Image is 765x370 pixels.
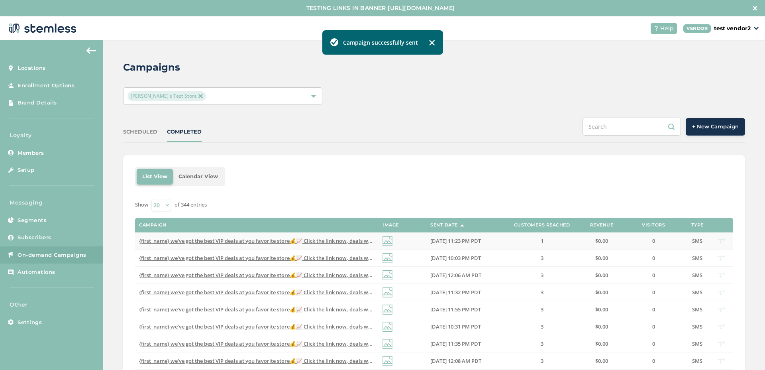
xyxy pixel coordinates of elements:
[753,6,757,10] img: icon-close-white-1ed751a3.svg
[430,238,498,244] label: 10/01/2025 11:23 PM PDT
[586,272,618,279] label: $0.00
[506,255,578,262] label: 3
[18,234,51,242] span: Subscribers
[18,251,86,259] span: On-demand Campaigns
[652,306,655,313] span: 0
[430,323,481,330] span: [DATE] 10:31 PM PDT
[18,149,44,157] span: Members
[330,38,338,46] img: icon-toast-success-78f41570.svg
[595,289,608,296] span: $0.00
[654,26,659,31] img: icon-help-white-03924b79.svg
[683,24,711,33] div: VENDOR
[139,306,375,313] label: {first_name} we've got the best VIP deals at you favorite store💰📈 Click the link now, deals won't...
[139,222,166,228] label: Campaign
[652,237,655,244] span: 0
[382,253,392,263] img: icon-img-d887fa0c.svg
[167,128,202,136] div: COMPLETED
[8,4,753,12] label: TESTING LINKS IN BANNER [URL][DOMAIN_NAME]
[382,270,392,280] img: icon-img-d887fa0c.svg
[586,358,618,364] label: $0.00
[198,94,202,98] img: icon-close-accent-8a337256.svg
[382,287,392,297] img: icon-img-d887fa0c.svg
[595,272,608,279] span: $0.00
[6,20,76,36] img: logo-dark-0685b13c.svg
[430,237,481,244] span: [DATE] 11:23 PM PDT
[692,254,702,262] span: SMS
[123,128,157,136] div: SCHEDULED
[139,289,375,296] label: {first_name} we've got the best VIP deals at you favorite store💰📈 Click the link now, deals won't...
[139,323,375,330] label: {first_name} we've got the best VIP deals at you favorite store💰📈 Click the link now, deals won't...
[382,305,392,315] img: icon-img-d887fa0c.svg
[586,340,618,347] label: $0.00
[343,38,418,47] label: Campaign successfully sent
[139,357,439,364] span: {first_name} we've got the best VIP deals at you favorite store💰📈 Click the link now, deals won't...
[689,340,705,347] label: SMS
[123,60,180,75] h2: Campaigns
[642,222,665,228] label: Visitors
[506,289,578,296] label: 3
[430,323,498,330] label: 09/07/2025 10:31 PM PDT
[595,323,608,330] span: $0.00
[689,255,705,262] label: SMS
[173,169,224,185] li: Calendar View
[506,358,578,364] label: 3
[586,289,618,296] label: $0.00
[541,272,543,279] span: 3
[595,357,608,364] span: $0.00
[595,254,608,262] span: $0.00
[514,222,570,228] label: Customers Reached
[595,306,608,313] span: $0.00
[541,306,543,313] span: 3
[139,289,439,296] span: {first_name} we've got the best VIP deals at you favorite store💰📈 Click the link now, deals won't...
[626,323,681,330] label: 0
[139,340,439,347] span: {first_name} we've got the best VIP deals at you favorite store💰📈 Click the link now, deals won't...
[430,289,498,296] label: 09/21/2025 11:32 PM PDT
[689,306,705,313] label: SMS
[692,340,702,347] span: SMS
[541,237,543,244] span: 1
[18,166,35,174] span: Setup
[430,289,481,296] span: [DATE] 11:32 PM PDT
[541,323,543,330] span: 3
[430,222,458,228] label: Sent Date
[626,255,681,262] label: 0
[692,306,702,313] span: SMS
[754,27,759,30] img: icon_down-arrow-small-66adaf34.svg
[541,254,543,262] span: 3
[626,340,681,347] label: 0
[689,289,705,296] label: SMS
[139,340,375,347] label: {first_name} we've got the best VIP deals at you favorite store💰📈 Click the link now, deals won't...
[139,237,439,244] span: {first_name} we've got the best VIP deals at you favorite store💰📈 Click the link now, deals won't...
[689,238,705,244] label: SMS
[652,254,655,262] span: 0
[139,306,439,313] span: {first_name} we've got the best VIP deals at you favorite store💰📈 Click the link now, deals won't...
[626,358,681,364] label: 0
[430,358,498,364] label: 08/25/2025 12:08 AM PDT
[18,268,55,276] span: Automations
[430,306,481,313] span: [DATE] 11:55 PM PDT
[692,323,702,330] span: SMS
[139,254,439,262] span: {first_name} we've got the best VIP deals at you favorite store💰📈 Click the link now, deals won't...
[430,306,498,313] label: 09/14/2025 11:55 PM PDT
[595,237,608,244] span: $0.00
[139,272,439,279] span: {first_name} we've got the best VIP deals at you favorite store💰📈 Click the link now, deals won't...
[626,306,681,313] label: 0
[506,238,578,244] label: 1
[725,332,765,370] div: Chat Widget
[139,358,375,364] label: {first_name} we've got the best VIP deals at you favorite store💰📈 Click the link now, deals won't...
[139,238,375,244] label: {first_name} we've got the best VIP deals at you favorite store💰📈 Click the link now, deals won't...
[382,356,392,366] img: icon-img-d887fa0c.svg
[586,255,618,262] label: $0.00
[686,118,745,136] button: + New Campaign
[430,340,498,347] label: 08/31/2025 11:35 PM PDT
[18,82,75,90] span: Enrollment Options
[652,323,655,330] span: 0
[137,169,173,185] li: List View
[692,237,702,244] span: SMS
[652,289,655,296] span: 0
[541,340,543,347] span: 3
[506,340,578,347] label: 3
[586,323,618,330] label: $0.00
[382,339,392,349] img: icon-img-d887fa0c.svg
[691,222,704,228] label: Type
